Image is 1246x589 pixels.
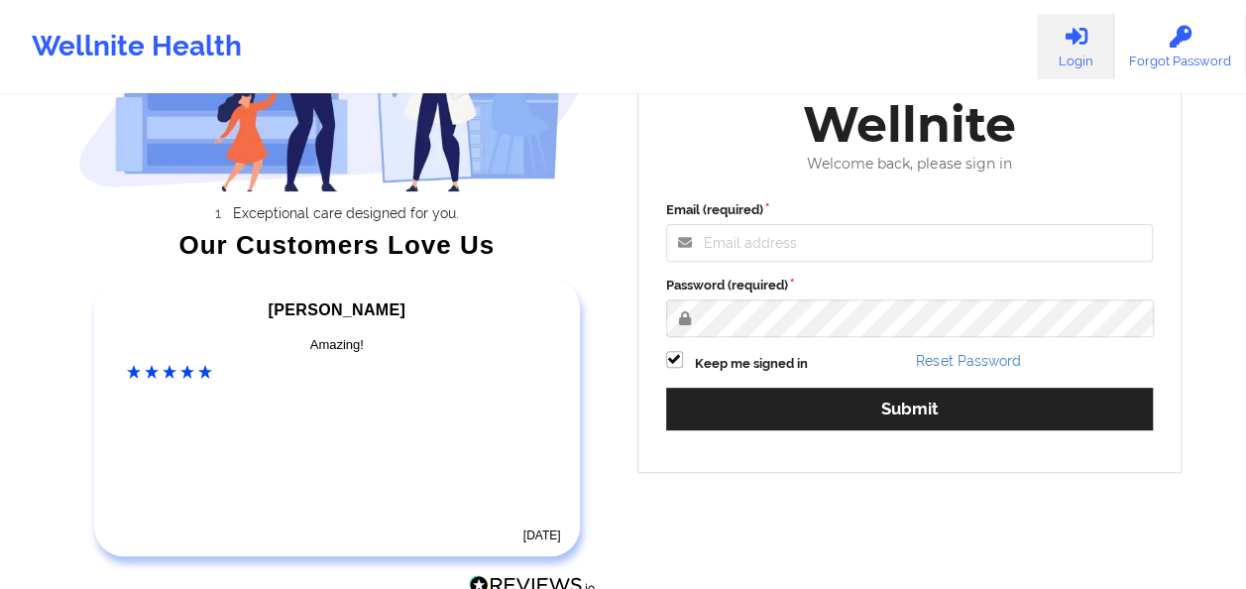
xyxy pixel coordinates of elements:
label: Email (required) [666,200,1154,220]
label: Keep me signed in [695,354,808,374]
label: Password (required) [666,276,1154,295]
input: Email address [666,224,1154,262]
time: [DATE] [523,529,561,542]
li: Exceptional care designed for you. [96,205,596,221]
div: Welcome back, please sign in [652,156,1168,173]
button: Submit [666,388,1154,430]
div: Welcome to Wellnite [652,31,1168,156]
a: Login [1037,14,1114,79]
div: Our Customers Love Us [78,235,596,255]
span: [PERSON_NAME] [269,301,405,318]
a: Forgot Password [1114,14,1246,79]
a: Reset Password [916,353,1020,369]
div: Amazing! [127,335,547,355]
